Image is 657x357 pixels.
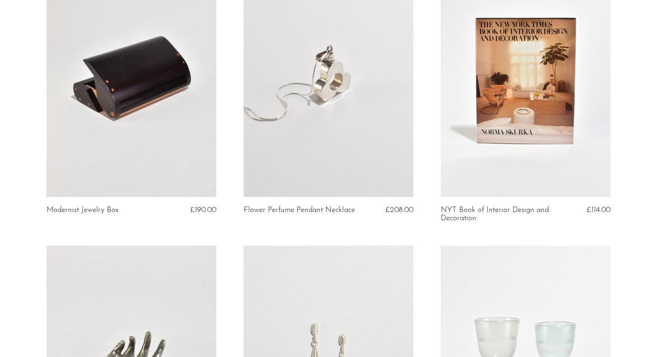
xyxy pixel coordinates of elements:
span: £190.00 [190,206,216,214]
a: Modernist Jewelry Box [47,206,119,214]
a: NYT Book of Interior Design and Decoration [441,206,554,223]
span: £208.00 [386,206,413,214]
span: £114.00 [587,206,610,214]
a: Flower Perfume Pendant Necklace [244,206,355,214]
